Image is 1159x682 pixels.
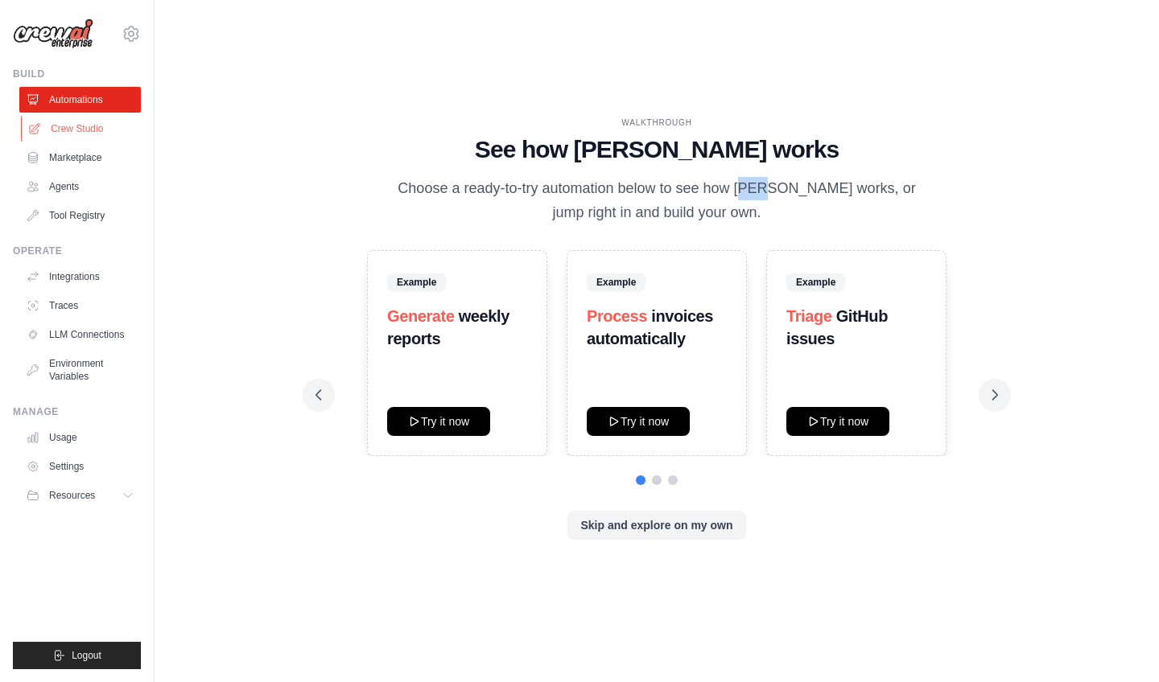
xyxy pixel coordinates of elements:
h1: See how [PERSON_NAME] works [316,135,998,164]
a: Usage [19,425,141,450]
button: Skip and explore on my own [567,511,745,540]
a: Traces [19,293,141,318]
a: Settings [19,454,141,479]
button: Try it now [786,407,889,436]
strong: weekly reports [387,307,509,347]
button: Resources [19,483,141,508]
button: Try it now [587,407,690,436]
div: Manage [13,405,141,418]
span: Example [387,273,446,291]
p: Choose a ready-to-try automation below to see how [PERSON_NAME] works, or jump right in and build... [386,177,927,224]
span: Triage [786,307,832,325]
span: Example [587,273,645,291]
div: Operate [13,244,141,257]
strong: GitHub issues [786,307,888,347]
button: Try it now [387,407,490,436]
a: Tool Registry [19,203,141,228]
a: Crew Studio [21,116,142,142]
span: Logout [72,649,101,662]
span: Generate [387,307,455,325]
a: Environment Variables [19,351,141,389]
button: Logout [13,642,141,669]
a: Marketplace [19,145,141,170]
span: Process [587,307,647,325]
a: Automations [19,87,141,113]
span: Resources [49,489,95,502]
iframe: Chat Widget [1079,605,1159,682]
span: Example [786,273,845,291]
div: Build [13,68,141,80]
img: Logo [13,18,93,49]
div: WALKTHROUGH [316,117,998,129]
a: LLM Connections [19,322,141,347]
a: Agents [19,174,141,199]
a: Integrations [19,264,141,290]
